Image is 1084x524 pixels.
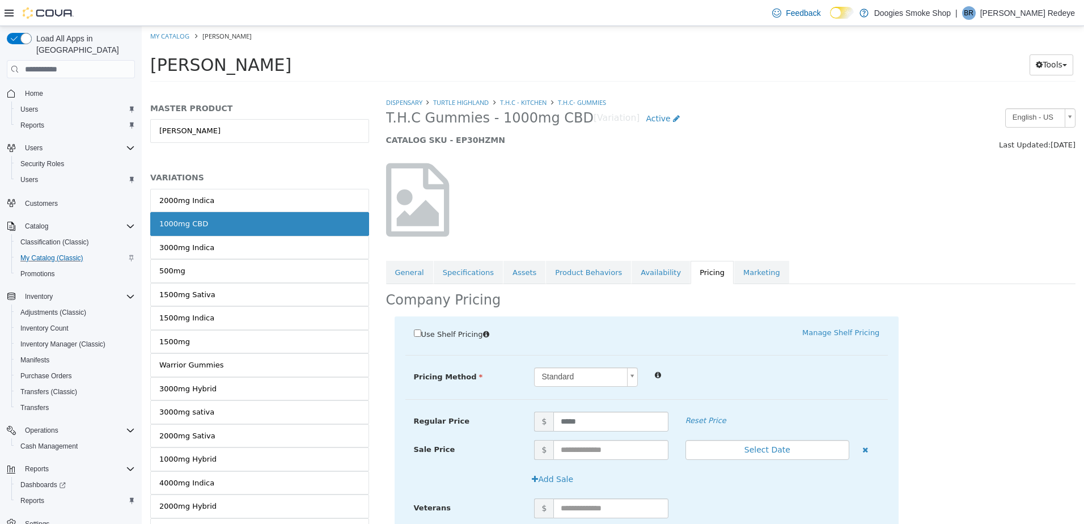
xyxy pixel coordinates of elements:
span: Users [16,103,135,116]
span: Purchase Orders [16,369,135,383]
span: Inventory [25,292,53,301]
div: Barb Redeye [962,6,976,20]
a: T.H.C- Gummies [416,72,464,81]
span: Inventory Manager (Classic) [16,337,135,351]
a: Standard [392,341,496,361]
a: Customers [20,197,62,210]
span: Active [504,88,528,97]
div: 2000mg Hybrid [18,475,75,486]
button: Users [11,102,139,117]
button: Customers [2,195,139,211]
a: Purchase Orders [16,369,77,383]
div: 1500mg [18,310,48,322]
a: Reports [16,119,49,132]
h5: CATALOG SKU - EP30HZMN [244,109,757,119]
p: | [955,6,958,20]
a: Classification (Classic) [16,235,94,249]
button: Promotions [11,266,139,282]
span: Dashboards [16,478,135,492]
small: [Variation] [452,88,498,97]
span: Load All Apps in [GEOGRAPHIC_DATA] [32,33,135,56]
button: Inventory [2,289,139,305]
span: Users [20,105,38,114]
span: Reports [16,494,135,508]
span: Users [20,175,38,184]
span: Veterans [272,477,309,486]
div: Warrior Gummies [18,333,82,345]
button: Catalog [2,218,139,234]
span: My Catalog (Classic) [20,253,83,263]
span: Transfers [16,401,135,415]
a: Reports [16,494,49,508]
span: Sale Price [272,419,314,428]
div: 1000mg Hybrid [18,428,75,439]
span: $ [392,414,412,434]
button: Classification (Classic) [11,234,139,250]
div: 1000mg CBD [18,192,66,204]
div: 4000mg Indica [18,451,73,463]
span: Home [25,89,43,98]
h5: MASTER PRODUCT [9,77,227,87]
button: Reports [11,117,139,133]
a: Dashboards [16,478,70,492]
span: Inventory [20,290,135,303]
span: Adjustments (Classic) [16,306,135,319]
span: Reports [20,496,44,505]
span: Adjustments (Classic) [20,308,86,317]
button: Reports [2,461,139,477]
span: Catalog [25,222,48,231]
div: 3000mg sativa [18,381,73,392]
button: Purchase Orders [11,368,139,384]
button: Home [2,85,139,102]
a: Users [16,173,43,187]
button: Transfers [11,400,139,416]
span: Security Roles [20,159,64,168]
span: Pricing Method [272,346,341,355]
span: Manifests [20,356,49,365]
a: Dashboards [11,477,139,493]
p: Doogies Smoke Shop [874,6,951,20]
a: Manifests [16,353,54,367]
span: Inventory Count [16,322,135,335]
a: English - US [863,82,934,102]
a: [PERSON_NAME] [9,93,227,117]
a: Product Behaviors [404,235,489,259]
span: Users [20,141,135,155]
span: Customers [25,199,58,208]
a: Manage Shelf Pricing [660,302,738,311]
span: Classification (Classic) [16,235,135,249]
h2: Company Pricing [244,265,359,283]
span: Reports [16,119,135,132]
span: Purchase Orders [20,371,72,381]
span: Promotions [20,269,55,278]
button: Users [11,172,139,188]
span: Inventory Manager (Classic) [20,340,105,349]
span: Users [16,173,135,187]
input: Use Shelf Pricing [272,303,280,311]
button: Adjustments (Classic) [11,305,139,320]
button: Catalog [20,219,53,233]
div: 500mg [18,239,44,251]
span: Standard [393,342,481,360]
span: T.H.C Gummies - 1000mg CBD [244,83,452,101]
button: Users [20,141,47,155]
span: [PERSON_NAME] [61,6,110,14]
a: Home [20,87,48,100]
a: Pricing [549,235,592,259]
span: $ [392,386,412,405]
input: Dark Mode [830,7,854,19]
button: Select Date [544,414,708,434]
span: Dashboards [20,480,66,489]
a: Dispensary [244,72,281,81]
span: Transfers (Classic) [16,385,135,399]
a: Transfers [16,401,53,415]
a: General [244,235,291,259]
a: Inventory Count [16,322,73,335]
a: Marketing [592,235,647,259]
a: My Catalog (Classic) [16,251,88,265]
a: Users [16,103,43,116]
span: Home [20,86,135,100]
span: Classification (Classic) [20,238,89,247]
a: Inventory Manager (Classic) [16,337,110,351]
